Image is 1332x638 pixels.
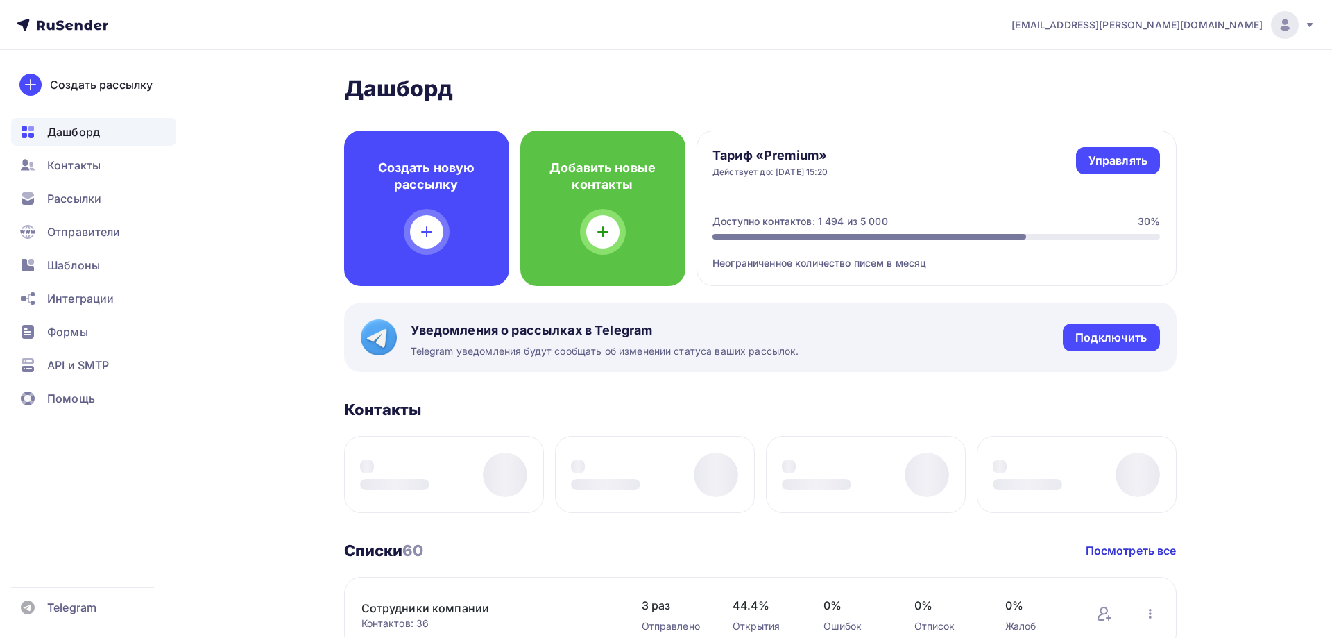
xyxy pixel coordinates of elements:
span: Telegram уведомления будут сообщать об изменении статуса ваших рассылок. [411,344,799,358]
span: Рассылки [47,190,101,207]
div: Отписок [914,619,977,633]
span: 0% [914,597,977,614]
a: [EMAIL_ADDRESS][PERSON_NAME][DOMAIN_NAME] [1011,11,1315,39]
div: Создать рассылку [50,76,153,93]
div: 30% [1138,215,1160,228]
span: Помощь [47,390,95,407]
span: Интеграции [47,290,114,307]
h4: Тариф «Premium» [712,147,828,164]
span: Отправители [47,224,121,240]
a: Дашборд [11,118,176,146]
span: 60 [402,542,423,560]
h4: Создать новую рассылку [366,160,487,193]
span: 3 раз [642,597,705,614]
div: Доступно контактов: 1 494 из 5 000 [712,215,888,228]
div: Отправлено [642,619,705,633]
a: Формы [11,318,176,346]
div: Ошибок [823,619,887,633]
span: Уведомления о рассылках в Telegram [411,322,799,339]
span: 0% [823,597,887,614]
span: Контакты [47,157,101,174]
div: Действует до: [DATE] 15:20 [712,167,828,178]
a: Шаблоны [11,251,176,279]
a: Посмотреть все [1086,542,1177,559]
div: Открытия [733,619,796,633]
div: Контактов: 36 [361,616,614,630]
a: Управлять [1076,147,1160,174]
span: [EMAIL_ADDRESS][PERSON_NAME][DOMAIN_NAME] [1011,18,1263,32]
a: Сотрудники компании [361,600,597,616]
div: Подключить [1075,330,1147,346]
span: Telegram [47,599,96,616]
span: Дашборд [47,124,100,140]
a: Отправители [11,218,176,246]
span: Шаблоны [47,257,100,274]
a: Рассылки [11,185,176,212]
a: Контакты [11,151,176,179]
div: Жалоб [1005,619,1068,633]
span: 0% [1005,597,1068,614]
h4: Добавить новые контакты [543,160,663,193]
span: Формы [47,324,88,340]
span: 44.4% [733,597,796,614]
h2: Дашборд [344,75,1177,103]
div: Управлять [1088,153,1147,169]
h3: Контакты [344,400,422,419]
h3: Списки [344,541,424,560]
div: Неограниченное количество писем в месяц [712,240,1160,270]
span: API и SMTP [47,357,109,373]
